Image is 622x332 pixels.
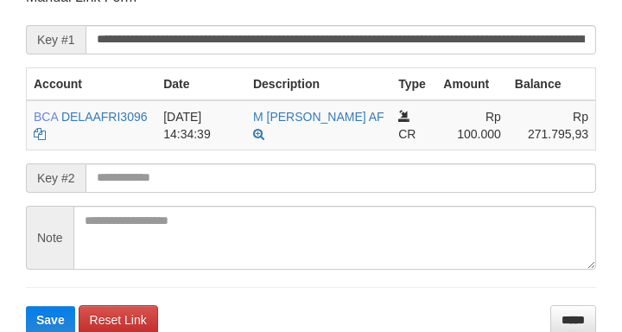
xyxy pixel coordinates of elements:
a: M [PERSON_NAME] AF [253,110,384,124]
td: Rp 271.795,93 [508,100,596,150]
th: Amount [436,67,507,100]
span: Save [36,313,65,327]
span: Key #2 [26,163,86,193]
th: Description [246,67,391,100]
span: CR [398,127,416,141]
th: Account [27,67,157,100]
td: Rp 100.000 [436,100,507,150]
a: Copy DELAAFRI3096 to clipboard [34,127,46,141]
span: Reset Link [90,313,147,327]
span: Note [26,206,73,270]
td: [DATE] 14:34:39 [156,100,246,150]
th: Date [156,67,246,100]
th: Type [391,67,436,100]
span: Key #1 [26,25,86,54]
a: DELAAFRI3096 [61,110,148,124]
span: BCA [34,110,58,124]
th: Balance [508,67,596,100]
